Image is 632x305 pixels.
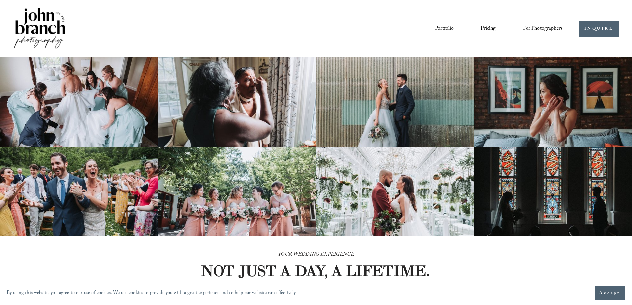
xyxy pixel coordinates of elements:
a: Pricing [481,23,496,34]
a: folder dropdown [523,23,563,34]
img: A bride and four bridesmaids in pink dresses, holding bouquets with pink and white flowers, smili... [158,147,316,236]
strong: NOT JUST A DAY, A LIFETIME. [201,261,430,280]
p: By using this website, you agree to our use of cookies. We use cookies to provide you with a grea... [7,289,297,298]
img: Silhouettes of a bride and groom facing each other in a church, with colorful stained glass windo... [474,147,632,236]
img: A bride and groom standing together, laughing, with the bride holding a bouquet in front of a cor... [316,57,474,147]
img: John Branch IV Photography [13,6,66,51]
img: Woman applying makeup to another woman near a window with floral curtains and autumn flowers. [158,57,316,147]
span: For Photographers [523,24,563,34]
img: Bride and groom standing in an elegant greenhouse with chandeliers and lush greenery. [316,147,474,236]
button: Accept [595,286,625,300]
a: Portfolio [435,23,454,34]
em: YOUR WEDDING EXPERIENCE [278,250,354,259]
a: INQUIRE [579,21,619,37]
span: Accept [599,290,620,297]
img: Bride adjusting earring in front of framed posters on a brick wall. [474,57,632,147]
